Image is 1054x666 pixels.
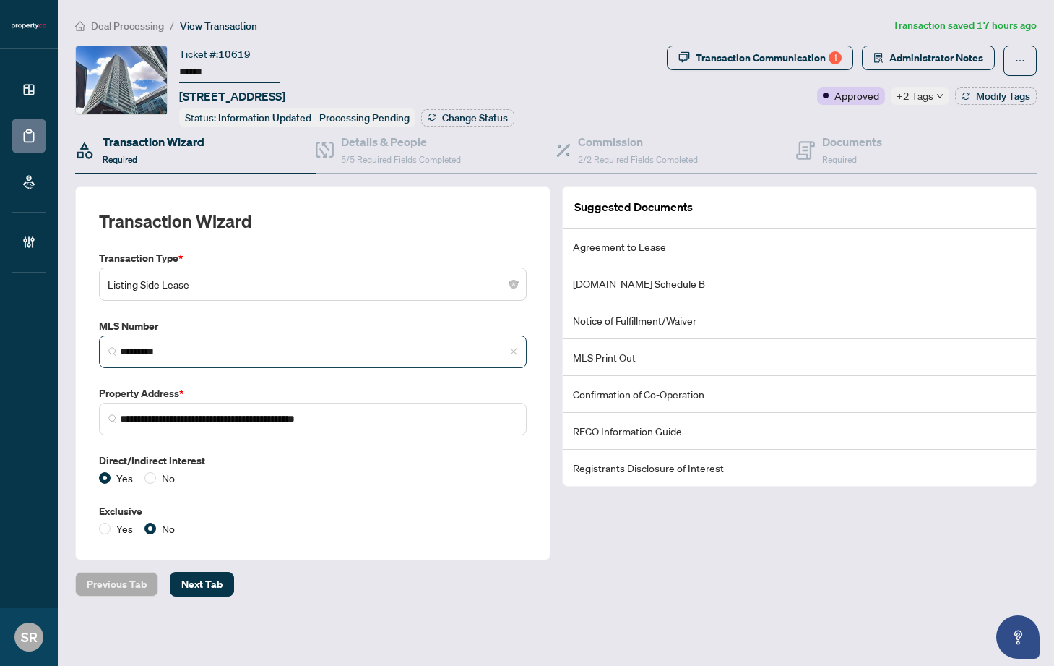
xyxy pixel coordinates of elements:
span: 5/5 Required Fields Completed [341,154,461,165]
span: ellipsis [1015,56,1025,66]
button: Modify Tags [955,87,1037,105]
span: home [75,21,85,31]
span: Information Updated - Processing Pending [218,111,410,124]
span: Required [103,154,137,165]
label: Direct/Indirect Interest [99,453,527,469]
span: 2/2 Required Fields Completed [578,154,698,165]
span: solution [873,53,884,63]
span: Deal Processing [91,20,164,33]
span: Listing Side Lease [108,270,518,298]
span: No [156,470,181,486]
li: [DOMAIN_NAME] Schedule B [563,265,1037,302]
img: search_icon [108,347,117,356]
span: 10619 [218,48,251,61]
span: Yes [111,470,139,486]
label: Exclusive [99,503,527,519]
li: MLS Print Out [563,339,1037,376]
span: close [509,347,518,356]
div: Transaction Communication [696,46,842,69]
label: Property Address [99,385,527,401]
li: Notice of Fulfillment/Waiver [563,302,1037,339]
span: Yes [111,521,139,537]
article: Suggested Documents [574,198,693,216]
span: Approved [834,87,879,103]
span: close-circle [509,280,518,289]
img: search_icon [108,414,117,423]
li: Registrants Disclosure of Interest [563,450,1037,486]
span: +2 Tags [897,87,933,104]
li: RECO Information Guide [563,413,1037,450]
h2: Transaction Wizard [99,210,251,233]
li: / [170,17,174,34]
img: IMG-C12342564_1.jpg [76,46,167,114]
article: Transaction saved 17 hours ago [893,17,1037,34]
span: Next Tab [181,573,223,596]
label: Transaction Type [99,250,527,266]
h4: Details & People [341,133,461,150]
span: Change Status [442,113,508,123]
button: Administrator Notes [862,46,995,70]
button: Change Status [421,109,514,127]
button: Open asap [996,615,1040,659]
span: No [156,521,181,537]
span: Modify Tags [976,91,1030,101]
span: View Transaction [180,20,257,33]
h4: Documents [822,133,882,150]
h4: Transaction Wizard [103,133,204,150]
span: Administrator Notes [889,46,983,69]
li: Confirmation of Co-Operation [563,376,1037,413]
li: Agreement to Lease [563,229,1037,265]
div: Status: [179,108,415,127]
button: Next Tab [170,572,234,597]
span: down [936,93,943,100]
h4: Commission [578,133,698,150]
button: Transaction Communication1 [667,46,853,70]
label: MLS Number [99,318,527,334]
span: SR [21,627,38,647]
span: [STREET_ADDRESS] [179,87,285,105]
div: 1 [829,51,842,64]
button: Previous Tab [75,572,158,597]
div: Ticket #: [179,46,251,62]
img: logo [12,22,46,30]
span: Required [822,154,857,165]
